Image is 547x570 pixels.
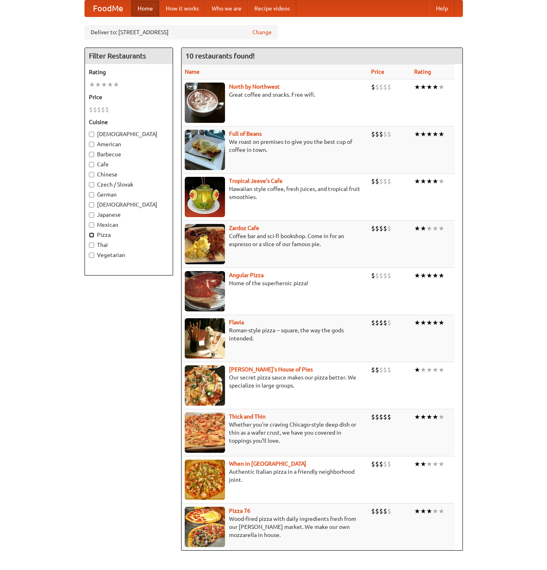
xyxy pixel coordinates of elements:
li: ★ [426,365,432,374]
li: ★ [426,460,432,468]
li: ★ [426,271,432,280]
label: Vegetarian [89,251,169,259]
input: Thai [89,243,94,248]
img: pizza76.jpg [185,507,225,547]
a: Pizza 76 [229,508,250,514]
p: Great coffee and snacks. Free wifi. [185,91,365,99]
li: $ [371,130,375,139]
ng-pluralize: 10 restaurants found! [186,52,255,60]
label: Barbecue [89,150,169,158]
li: $ [387,318,391,327]
li: ★ [101,80,107,89]
li: ★ [426,412,432,421]
h5: Rating [89,68,169,76]
a: Name [185,68,200,75]
p: Our secret pizza sauce makes our pizza better. We specialize in large groups. [185,373,365,390]
li: ★ [438,177,444,186]
img: thick.jpg [185,412,225,453]
a: When in [GEOGRAPHIC_DATA] [229,460,306,467]
li: $ [89,105,93,114]
li: $ [379,224,383,233]
img: flavia.jpg [185,318,225,359]
li: $ [379,460,383,468]
li: ★ [420,130,426,139]
img: beans.jpg [185,130,225,170]
li: $ [371,412,375,421]
b: Tropical Jeeve's Cafe [229,178,283,184]
li: ★ [438,224,444,233]
p: Authentic Italian pizza in a friendly neighborhood joint. [185,468,365,484]
li: $ [387,365,391,374]
li: ★ [426,130,432,139]
label: German [89,191,169,199]
li: ★ [432,460,438,468]
li: ★ [420,224,426,233]
li: $ [105,105,109,114]
li: ★ [432,318,438,327]
h4: Filter Restaurants [85,48,173,64]
li: $ [375,507,379,516]
p: Home of the superheroic pizza! [185,279,365,287]
li: ★ [438,83,444,91]
li: ★ [420,507,426,516]
label: Pizza [89,231,169,239]
li: ★ [438,412,444,421]
li: $ [375,365,379,374]
li: ★ [432,271,438,280]
label: Chinese [89,170,169,178]
a: Change [252,28,272,36]
input: Mexican [89,222,94,228]
li: $ [379,365,383,374]
li: ★ [420,177,426,186]
a: Rating [414,68,431,75]
a: North by Northwest [229,83,280,90]
li: $ [387,271,391,280]
li: ★ [414,318,420,327]
li: $ [383,460,387,468]
li: ★ [426,177,432,186]
input: [DEMOGRAPHIC_DATA] [89,202,94,207]
li: $ [375,83,379,91]
a: Full of Beans [229,131,262,137]
p: Coffee bar and sci-fi bookshop. Come in for an espresso or a slice of our famous pie. [185,232,365,248]
li: ★ [438,271,444,280]
li: ★ [438,507,444,516]
label: Thai [89,241,169,249]
input: Japanese [89,212,94,218]
li: ★ [426,318,432,327]
input: Pizza [89,232,94,238]
li: $ [371,271,375,280]
input: Chinese [89,172,94,177]
li: $ [379,83,383,91]
li: ★ [432,130,438,139]
img: zardoz.jpg [185,224,225,264]
li: $ [387,507,391,516]
li: $ [379,318,383,327]
img: jeeves.jpg [185,177,225,217]
li: ★ [420,460,426,468]
div: Deliver to: [STREET_ADDRESS] [85,25,278,39]
a: [PERSON_NAME]'s House of Pies [229,366,313,373]
li: $ [375,130,379,139]
label: Czech / Slovak [89,180,169,189]
li: ★ [95,80,101,89]
label: Cafe [89,160,169,168]
li: $ [387,130,391,139]
li: $ [375,460,379,468]
label: [DEMOGRAPHIC_DATA] [89,130,169,138]
li: $ [383,224,387,233]
b: Angular Pizza [229,272,264,278]
li: ★ [420,271,426,280]
li: ★ [432,177,438,186]
li: $ [387,224,391,233]
label: Mexican [89,221,169,229]
p: Whether you're craving Chicago-style deep dish or thin as a wafer crust, we have you covered in t... [185,421,365,445]
img: luigis.jpg [185,365,225,406]
li: $ [383,83,387,91]
input: American [89,142,94,147]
